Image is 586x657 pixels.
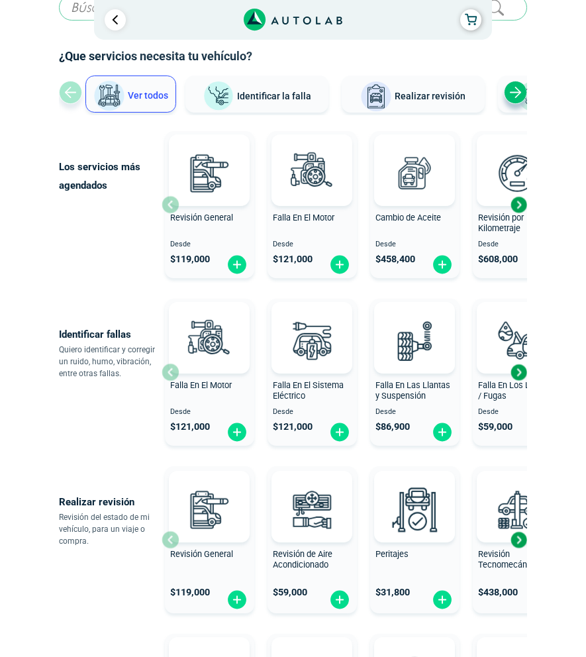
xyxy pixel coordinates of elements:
[478,549,557,570] span: Revisión Tecnomecánica + Rg
[189,474,229,513] img: AD0BCuuxAAAAAElFTkSuQmCC
[170,587,210,598] span: $ 119,000
[478,421,513,432] span: $ 59,000
[478,380,557,401] span: Falla En Los Liquidos / Fugas
[273,380,344,401] span: Falla En El Sistema Eléctrico
[473,299,562,446] button: Falla En Los Liquidos / Fugas Desde $59,000
[189,137,229,177] img: AD0BCuuxAAAAAElFTkSuQmCC
[170,240,249,249] span: Desde
[370,299,460,446] button: Falla En Las Llantas y Suspensión Desde $86,900
[385,144,444,202] img: cambio_de_aceite-v3.svg
[273,549,332,570] span: Revisión de Aire Acondicionado
[292,137,332,177] img: AD0BCuuxAAAAAElFTkSuQmCC
[273,408,352,417] span: Desde
[395,137,434,177] img: AD0BCuuxAAAAAElFTkSuQmCC
[375,240,454,249] span: Desde
[488,311,546,370] img: diagnostic_gota-de-sangre-v3.svg
[165,299,254,446] button: Falla En El Motor Desde $121,000
[59,325,162,344] p: Identificar fallas
[375,549,409,559] span: Peritajes
[478,213,524,234] span: Revisión por Kilometraje
[170,380,232,390] span: Falla En El Motor
[226,422,248,442] img: fi_plus-circle2.svg
[375,213,441,223] span: Cambio de Aceite
[395,474,434,513] img: AD0BCuuxAAAAAElFTkSuQmCC
[268,131,357,278] button: Falla En El Motor Desde $121,000
[59,493,162,511] p: Realizar revisión
[105,9,126,30] a: Ir al paso anterior
[273,240,352,249] span: Desde
[185,76,328,113] button: Identificar la falla
[329,254,350,275] img: fi_plus-circle2.svg
[273,213,334,223] span: Falla En El Motor
[385,480,444,538] img: peritaje-v3.svg
[473,131,562,278] button: Revisión por Kilometraje Desde $608,000
[375,408,454,417] span: Desde
[170,213,233,223] span: Revisión General
[370,466,460,613] button: Peritajes $31,800
[292,305,332,344] img: AD0BCuuxAAAAAElFTkSuQmCC
[360,81,392,113] img: Realizar revisión
[509,530,528,550] div: Next slide
[283,144,341,202] img: diagnostic_engine-v3.svg
[237,90,311,101] span: Identificar la falla
[170,254,210,265] span: $ 119,000
[478,587,518,598] span: $ 438,000
[509,195,528,215] div: Next slide
[432,254,453,275] img: fi_plus-circle2.svg
[375,254,415,265] span: $ 458,400
[385,311,444,370] img: diagnostic_suspension-v3.svg
[395,91,465,101] span: Realizar revisión
[203,81,234,112] img: Identificar la falla
[329,422,350,442] img: fi_plus-circle2.svg
[170,549,233,559] span: Revisión General
[375,421,410,432] span: $ 86,900
[59,48,528,65] h2: ¿Que servicios necesita tu vehículo?
[128,90,168,101] span: Ver todos
[478,408,557,417] span: Desde
[509,362,528,382] div: Next slide
[283,311,341,370] img: diagnostic_bombilla-v3.svg
[488,480,546,538] img: revision_tecno_mecanica-v3.svg
[85,76,176,113] button: Ver todos
[268,466,357,613] button: Revisión de Aire Acondicionado $59,000
[370,131,460,278] button: Cambio de Aceite Desde $458,400
[488,144,546,202] img: revision_por_kilometraje-v3.svg
[283,480,341,538] img: aire_acondicionado-v3.svg
[504,81,527,104] div: Next slide
[180,144,238,202] img: revision_general-v3.svg
[273,421,313,432] span: $ 121,000
[375,380,450,401] span: Falla En Las Llantas y Suspensión
[375,587,410,598] span: $ 31,800
[189,305,229,344] img: AD0BCuuxAAAAAElFTkSuQmCC
[273,254,313,265] span: $ 121,000
[292,474,332,513] img: AD0BCuuxAAAAAElFTkSuQmCC
[432,589,453,610] img: fi_plus-circle2.svg
[342,76,485,113] button: Realizar revisión
[59,511,162,547] p: Revisión del estado de mi vehículo, para un viaje o compra.
[395,305,434,344] img: AD0BCuuxAAAAAElFTkSuQmCC
[226,589,248,610] img: fi_plus-circle2.svg
[165,466,254,613] button: Revisión General $119,000
[180,311,238,370] img: diagnostic_engine-v3.svg
[244,13,342,25] a: Link al sitio de autolab
[170,421,210,432] span: $ 121,000
[497,474,537,513] img: AD0BCuuxAAAAAElFTkSuQmCC
[165,131,254,278] button: Revisión General Desde $119,000
[473,466,562,613] button: Revisión Tecnomecánica + Rg $438,000
[497,137,537,177] img: AD0BCuuxAAAAAElFTkSuQmCC
[497,305,537,344] img: AD0BCuuxAAAAAElFTkSuQmCC
[329,589,350,610] img: fi_plus-circle2.svg
[226,254,248,275] img: fi_plus-circle2.svg
[180,480,238,538] img: revision_general-v3.svg
[59,158,162,195] p: Los servicios más agendados
[478,240,557,249] span: Desde
[170,408,249,417] span: Desde
[59,344,162,379] p: Quiero identificar y corregir un ruido, humo, vibración, entre otras fallas.
[432,422,453,442] img: fi_plus-circle2.svg
[273,587,307,598] span: $ 59,000
[93,80,125,112] img: Ver todos
[478,254,518,265] span: $ 608,000
[268,299,357,446] button: Falla En El Sistema Eléctrico Desde $121,000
